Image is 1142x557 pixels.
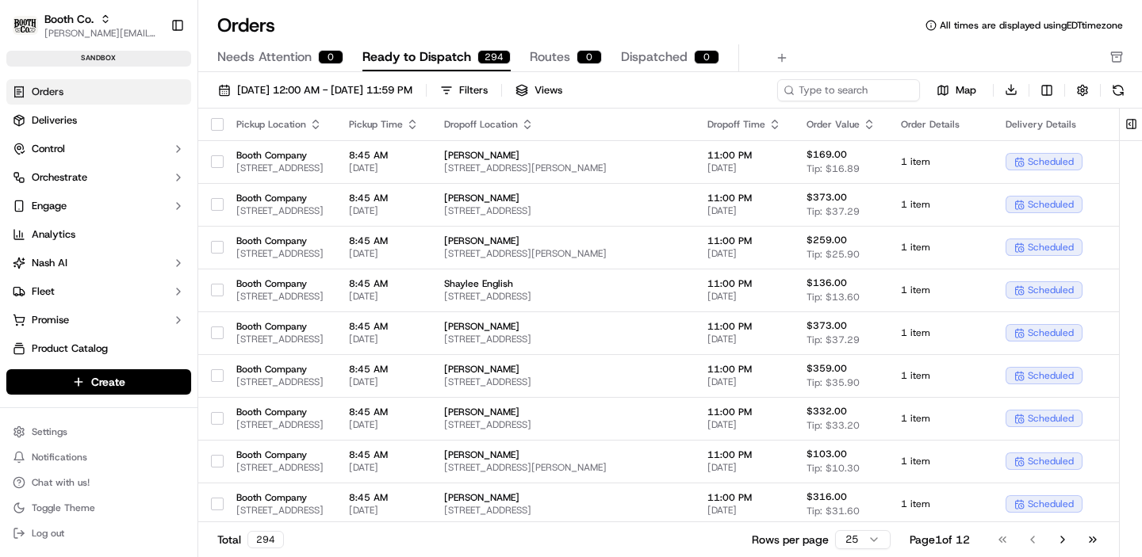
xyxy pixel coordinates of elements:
[236,192,324,204] span: Booth Company
[6,6,164,44] button: Booth Co.Booth Co.[PERSON_NAME][EMAIL_ADDRESS][DOMAIN_NAME]
[32,502,95,514] span: Toggle Theme
[349,162,419,174] span: [DATE]
[32,85,63,99] span: Orders
[444,448,682,461] span: [PERSON_NAME]
[6,165,191,190] button: Orchestrate
[236,204,324,217] span: [STREET_ADDRESS]
[6,307,191,333] button: Promise
[349,277,419,290] span: 8:45 AM
[707,247,781,260] span: [DATE]
[349,363,419,376] span: 8:45 AM
[32,170,87,185] span: Orchestrate
[349,406,419,418] span: 8:45 AM
[807,118,876,131] div: Order Value
[32,199,67,213] span: Engage
[217,13,275,38] h1: Orders
[217,531,284,548] div: Total
[44,27,158,40] button: [PERSON_NAME][EMAIL_ADDRESS][DOMAIN_NAME]
[1028,284,1074,296] span: scheduled
[707,204,781,217] span: [DATE]
[901,284,980,296] span: 1 item
[236,504,324,517] span: [STREET_ADDRESS]
[901,241,980,254] span: 1 item
[707,118,781,131] div: Dropoff Time
[32,284,55,299] span: Fleet
[433,79,495,101] button: Filters
[807,490,847,503] span: $316.00
[236,118,324,131] div: Pickup Location
[444,491,682,504] span: [PERSON_NAME]
[444,235,682,247] span: [PERSON_NAME]
[752,532,829,547] p: Rows per page
[349,290,419,303] span: [DATE]
[349,461,419,474] span: [DATE]
[530,48,570,67] span: Routes
[349,418,419,431] span: [DATE]
[707,363,781,376] span: 11:00 PM
[318,50,343,64] div: 0
[6,446,191,468] button: Notifications
[6,279,191,304] button: Fleet
[807,291,860,303] span: Tip: $13.60
[694,50,719,64] div: 0
[32,113,77,128] span: Deliveries
[807,505,860,517] span: Tip: $31.60
[807,205,860,218] span: Tip: $37.29
[236,376,324,388] span: [STREET_ADDRESS]
[444,406,682,418] span: [PERSON_NAME]
[6,136,191,162] button: Control
[349,192,419,204] span: 8:45 AM
[901,412,980,425] span: 1 item
[1028,455,1074,467] span: scheduled
[707,333,781,345] span: [DATE]
[444,363,682,376] span: [PERSON_NAME]
[349,118,419,131] div: Pickup Time
[13,16,38,35] img: Booth Co.
[508,79,569,101] button: Views
[707,491,781,504] span: 11:00 PM
[707,290,781,303] span: [DATE]
[6,522,191,544] button: Log out
[444,118,682,131] div: Dropoff Location
[807,191,847,204] span: $373.00
[901,155,980,168] span: 1 item
[901,455,980,467] span: 1 item
[707,376,781,388] span: [DATE]
[807,376,860,389] span: Tip: $35.90
[807,319,847,332] span: $373.00
[444,204,682,217] span: [STREET_ADDRESS]
[807,234,847,246] span: $259.00
[32,527,64,540] span: Log out
[901,326,980,339] span: 1 item
[535,83,562,97] span: Views
[1028,155,1074,168] span: scheduled
[91,374,125,390] span: Create
[577,50,602,64] div: 0
[236,448,324,461] span: Booth Company
[1107,79,1129,101] button: Refresh
[32,451,87,464] span: Notifications
[807,148,847,161] span: $169.00
[444,461,682,474] span: [STREET_ADDRESS][PERSON_NAME]
[901,198,980,211] span: 1 item
[444,192,682,204] span: [PERSON_NAME]
[6,193,191,219] button: Engage
[236,162,324,174] span: [STREET_ADDRESS]
[32,313,69,327] span: Promise
[349,247,419,260] span: [DATE]
[236,406,324,418] span: Booth Company
[707,504,781,517] span: [DATE]
[349,504,419,517] span: [DATE]
[236,320,324,333] span: Booth Company
[6,421,191,443] button: Settings
[444,376,682,388] span: [STREET_ADDRESS]
[807,362,847,375] span: $359.00
[211,79,420,101] button: [DATE] 12:00 AM - [DATE] 11:59 PM
[807,248,860,261] span: Tip: $25.90
[910,532,970,547] div: Page 1 of 12
[349,448,419,461] span: 8:45 AM
[6,79,191,105] a: Orders
[1028,498,1074,510] span: scheduled
[707,461,781,474] span: [DATE]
